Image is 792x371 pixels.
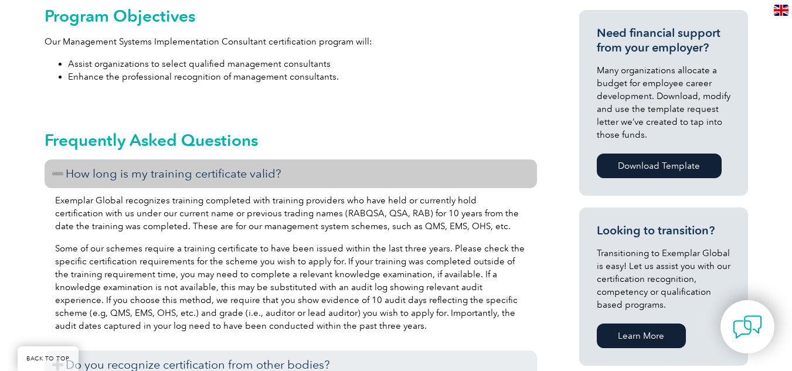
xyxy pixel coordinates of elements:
[45,131,537,149] h2: Frequently Asked Questions
[68,70,537,83] li: Enhance the professional recognition of management consultants.
[774,5,788,16] img: en
[597,247,730,311] p: Transitioning to Exemplar Global is easy! Let us assist you with our certification recognition, c...
[68,57,537,70] li: Assist organizations to select qualified management consultants
[45,159,537,188] h3: How long is my training certificate valid?
[55,194,526,233] p: Exemplar Global recognizes training completed with training providers who have held or currently ...
[733,312,762,342] img: contact-chat.png
[597,154,722,178] a: Download Template
[597,324,686,348] a: Learn More
[597,26,730,55] h3: Need financial support from your employer?
[55,242,526,332] p: Some of our schemes require a training certificate to have been issued within the last three year...
[597,223,730,238] h3: Looking to transition?
[45,6,537,25] h2: Program Objectives
[597,64,730,141] p: Many organizations allocate a budget for employee career development. Download, modify and use th...
[18,346,79,371] a: BACK TO TOP
[45,35,537,48] p: Our Management Systems Implementation Consultant certification program will:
